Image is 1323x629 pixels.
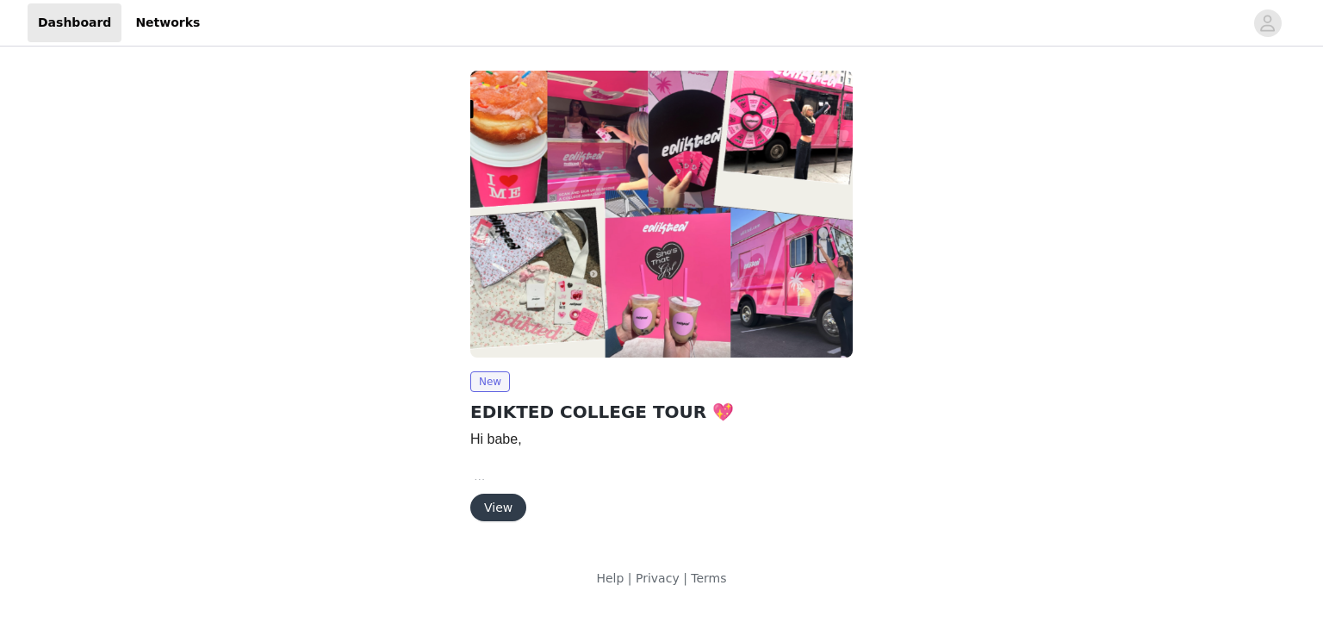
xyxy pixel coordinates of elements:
[683,571,687,585] span: |
[596,571,624,585] a: Help
[470,501,526,514] a: View
[470,494,526,521] button: View
[691,571,726,585] a: Terms
[28,3,121,42] a: Dashboard
[125,3,210,42] a: Networks
[636,571,680,585] a: Privacy
[470,432,522,446] span: Hi babe,
[470,71,853,358] img: Edikted
[628,571,632,585] span: |
[470,371,510,392] span: New
[470,399,853,425] h2: EDIKTED COLLEGE TOUR 💖
[1259,9,1276,37] div: avatar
